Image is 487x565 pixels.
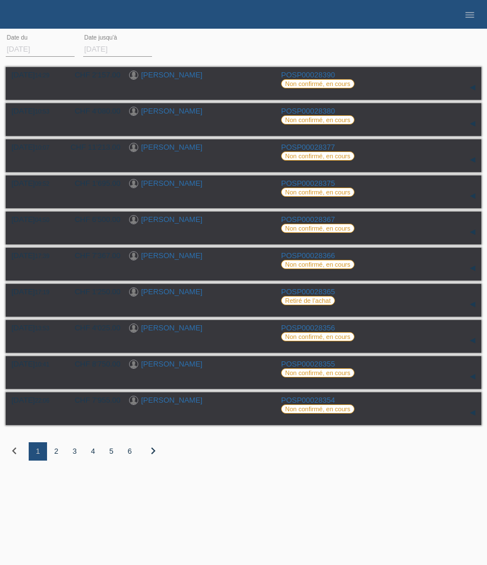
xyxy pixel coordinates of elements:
span: 10:41 [35,361,49,368]
div: [DATE] [11,71,57,79]
a: POSP00028355 [281,360,335,368]
div: CHF 6'500.00 [66,215,120,224]
div: CHF 4'025.00 [66,324,120,332]
span: 22:06 [35,398,49,404]
span: 10:53 [35,108,49,115]
div: CHF 7'955.00 [66,396,120,404]
div: étendre/coller [464,224,481,241]
label: Non confirmé, en cours [281,260,354,269]
div: [DATE] [11,251,57,260]
label: Retiré de l‘achat [281,296,335,305]
a: POSP00028390 [281,71,335,79]
div: étendre/coller [464,332,481,349]
span: 04:50 [35,217,49,223]
div: [DATE] [11,360,57,368]
div: étendre/coller [464,368,481,385]
div: CHF 2'157.00 [66,71,120,79]
a: [PERSON_NAME] [141,324,202,332]
a: POSP00028356 [281,324,335,332]
i: menu [464,9,476,21]
div: CHF 4'080.00 [66,107,120,115]
div: [DATE] [11,215,57,224]
label: Non confirmé, en cours [281,151,354,161]
div: étendre/coller [464,404,481,422]
div: [DATE] [11,287,57,296]
label: Non confirmé, en cours [281,332,354,341]
a: POSP00028377 [281,143,335,151]
div: étendre/coller [464,151,481,169]
span: 10:07 [35,145,49,151]
span: 17:39 [35,253,49,259]
label: Non confirmé, en cours [281,79,354,88]
i: chevron_right [146,444,160,458]
a: [PERSON_NAME] [141,251,202,260]
div: étendre/coller [464,260,481,277]
div: étendre/coller [464,188,481,205]
div: 6 [120,442,139,461]
div: [DATE] [11,396,57,404]
a: [PERSON_NAME] [141,71,202,79]
label: Non confirmé, en cours [281,404,354,414]
div: [DATE] [11,107,57,115]
span: 13:53 [35,325,49,332]
div: 4 [84,442,102,461]
a: [PERSON_NAME] [141,396,202,404]
div: CHF 8'750.00 [66,360,120,368]
a: POSP00028375 [281,179,335,188]
a: [PERSON_NAME] [141,179,202,188]
div: 5 [102,442,120,461]
div: CHF 11'213.00 [66,143,120,151]
span: 14:29 [35,72,49,79]
a: POSP00028366 [281,251,335,260]
a: [PERSON_NAME] [141,360,202,368]
label: Non confirmé, en cours [281,115,354,124]
a: [PERSON_NAME] [141,215,202,224]
a: POSP00028354 [281,396,335,404]
div: CHF 1'250.00 [66,287,120,296]
a: menu [458,11,481,18]
i: chevron_left [7,444,21,458]
div: 3 [65,442,84,461]
label: Non confirmé, en cours [281,368,354,377]
div: étendre/coller [464,115,481,133]
div: [DATE] [11,324,57,332]
span: 17:19 [35,289,49,295]
a: [PERSON_NAME] [141,287,202,296]
div: 1 [29,442,47,461]
div: [DATE] [11,179,57,188]
div: étendre/coller [464,296,481,313]
div: CHF 7'367.00 [66,251,120,260]
div: étendre/coller [464,79,481,96]
div: 2 [47,442,65,461]
span: 09:52 [35,181,49,187]
label: Non confirmé, en cours [281,224,354,233]
a: [PERSON_NAME] [141,143,202,151]
a: [PERSON_NAME] [141,107,202,115]
div: [DATE] [11,143,57,151]
a: POSP00028380 [281,107,335,115]
label: Non confirmé, en cours [281,188,354,197]
a: POSP00028367 [281,215,335,224]
div: CHF 1'695.00 [66,179,120,188]
a: POSP00028365 [281,287,335,296]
